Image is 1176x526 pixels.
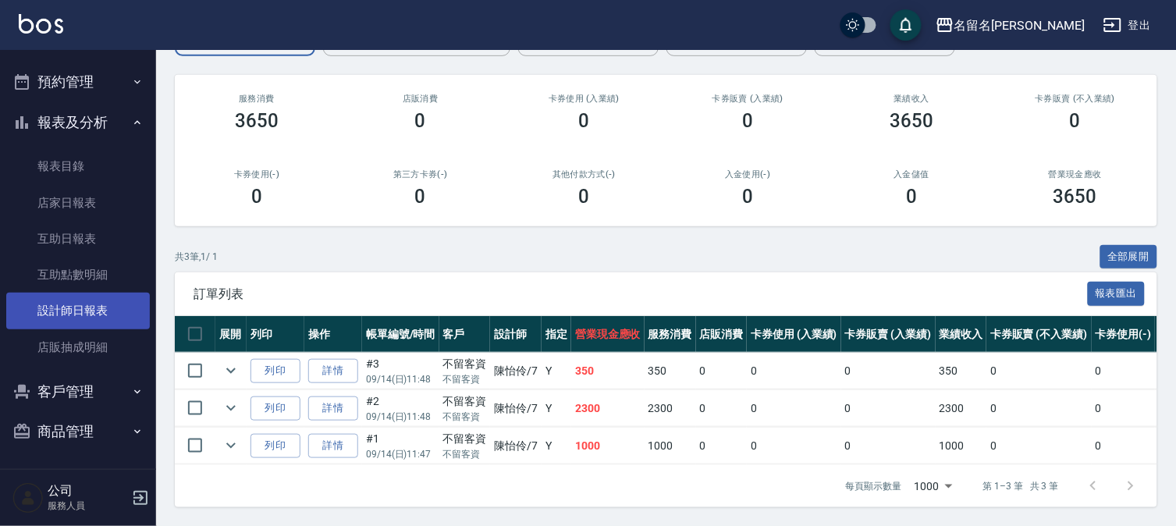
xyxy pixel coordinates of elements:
a: 互助日報表 [6,221,150,257]
button: 名留名[PERSON_NAME] [929,9,1091,41]
td: 陳怡伶 /7 [490,353,542,389]
td: 0 [1092,390,1156,427]
h2: 業績收入 [848,94,975,104]
th: 卡券販賣 (不入業績) [986,316,1091,353]
th: 展開 [215,316,247,353]
td: 2300 [645,390,696,427]
div: 1000 [908,465,958,507]
td: 350 [936,353,987,389]
h2: 卡券販賣 (入業績) [684,94,811,104]
p: 共 3 筆, 1 / 1 [175,250,218,264]
th: 卡券使用 (入業績) [747,316,841,353]
h2: 卡券使用 (入業績) [521,94,648,104]
p: 每頁顯示數量 [846,479,902,493]
div: 不留客資 [443,393,487,410]
button: 報表匯出 [1088,282,1146,306]
td: 陳怡伶 /7 [490,390,542,427]
button: 商品管理 [6,411,150,452]
button: expand row [219,359,243,382]
td: 0 [841,353,936,389]
td: #3 [362,353,439,389]
a: 報表匯出 [1088,286,1146,300]
a: 店家日報表 [6,185,150,221]
a: 報表目錄 [6,148,150,184]
button: save [890,9,922,41]
td: 1000 [571,428,645,464]
td: 1000 [936,428,987,464]
button: 列印 [250,434,300,458]
td: Y [542,353,571,389]
button: 全部展開 [1100,245,1158,269]
h2: 店販消費 [357,94,484,104]
th: 服務消費 [645,316,696,353]
img: Person [12,482,44,514]
td: 0 [1092,353,1156,389]
a: 詳情 [308,359,358,383]
button: 登出 [1097,11,1157,40]
th: 店販消費 [696,316,748,353]
td: 0 [986,390,1091,427]
p: 不留客資 [443,410,487,424]
h3: 3650 [235,110,279,132]
th: 營業現金應收 [571,316,645,353]
th: 卡券販賣 (入業績) [841,316,936,353]
td: 0 [1092,428,1156,464]
div: 名留名[PERSON_NAME] [954,16,1085,35]
td: 0 [747,353,841,389]
th: 業績收入 [936,316,987,353]
button: 客戶管理 [6,371,150,412]
h2: 營業現金應收 [1012,169,1139,179]
th: 列印 [247,316,304,353]
p: 不留客資 [443,447,487,461]
span: 訂單列表 [194,286,1088,302]
td: 350 [645,353,696,389]
h2: 卡券販賣 (不入業績) [1012,94,1139,104]
th: 帳單編號/時間 [362,316,439,353]
button: 預約管理 [6,62,150,102]
td: #1 [362,428,439,464]
button: 列印 [250,359,300,383]
p: 第 1–3 筆 共 3 筆 [983,479,1059,493]
td: 0 [696,428,748,464]
h3: 0 [415,110,426,132]
a: 詳情 [308,434,358,458]
td: 0 [841,390,936,427]
button: expand row [219,396,243,420]
h3: 0 [742,186,753,208]
button: 報表及分析 [6,102,150,143]
h3: 0 [579,110,590,132]
th: 設計師 [490,316,542,353]
h3: 0 [742,110,753,132]
h2: 卡券使用(-) [194,169,320,179]
p: 09/14 (日) 11:47 [366,447,435,461]
div: 不留客資 [443,431,487,447]
h2: 入金使用(-) [684,169,811,179]
th: 操作 [304,316,362,353]
a: 店販抽成明細 [6,329,150,365]
p: 09/14 (日) 11:48 [366,372,435,386]
td: 0 [747,390,841,427]
h5: 公司 [48,483,127,499]
h3: 0 [415,186,426,208]
td: 陳怡伶 /7 [490,428,542,464]
h2: 第三方卡券(-) [357,169,484,179]
h3: 3650 [890,110,933,132]
button: expand row [219,434,243,457]
td: 0 [696,390,748,427]
a: 互助點數明細 [6,257,150,293]
td: #2 [362,390,439,427]
h3: 服務消費 [194,94,320,104]
th: 指定 [542,316,571,353]
td: 1000 [645,428,696,464]
h2: 入金儲值 [848,169,975,179]
div: 不留客資 [443,356,487,372]
td: 350 [571,353,645,389]
h3: 0 [579,186,590,208]
h3: 0 [1070,110,1081,132]
td: 0 [747,428,841,464]
th: 卡券使用(-) [1092,316,1156,353]
td: 0 [986,428,1091,464]
h3: 0 [251,186,262,208]
td: 2300 [571,390,645,427]
p: 服務人員 [48,499,127,513]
